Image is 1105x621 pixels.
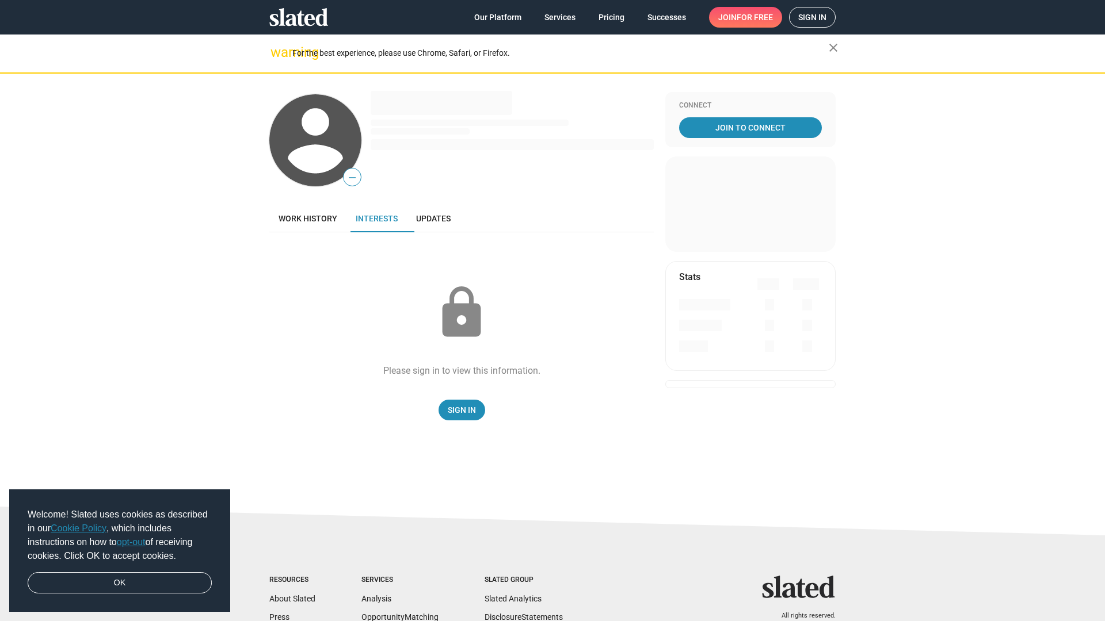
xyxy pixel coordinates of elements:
a: Interests [346,205,407,232]
a: Join To Connect [679,117,822,138]
span: Our Platform [474,7,521,28]
div: Resources [269,576,315,585]
mat-icon: warning [270,45,284,59]
a: Cookie Policy [51,523,106,533]
div: cookieconsent [9,489,230,612]
span: — [344,170,361,185]
span: Interests [356,214,398,223]
a: Sign in [789,7,836,28]
div: Services [361,576,439,585]
span: Pricing [599,7,624,28]
mat-icon: close [826,41,840,55]
a: Our Platform [465,7,531,28]
div: Please sign in to view this information. [383,365,540,377]
span: Welcome! Slated uses cookies as described in our , which includes instructions on how to of recei... [28,508,212,563]
div: Slated Group [485,576,563,585]
a: Successes [638,7,695,28]
a: dismiss cookie message [28,572,212,594]
span: Services [544,7,576,28]
span: Successes [647,7,686,28]
span: Join [718,7,773,28]
span: Sign in [798,7,826,27]
a: About Slated [269,594,315,603]
span: Work history [279,214,337,223]
a: Slated Analytics [485,594,542,603]
a: Joinfor free [709,7,782,28]
a: Work history [269,205,346,232]
div: Connect [679,101,822,110]
mat-icon: lock [433,284,490,342]
div: For the best experience, please use Chrome, Safari, or Firefox. [292,45,829,61]
span: Join To Connect [681,117,820,138]
a: Updates [407,205,460,232]
a: Pricing [589,7,634,28]
span: Updates [416,214,451,223]
span: for free [737,7,773,28]
a: opt-out [117,537,146,547]
span: Sign In [448,400,476,420]
mat-card-title: Stats [679,271,700,283]
a: Services [535,7,585,28]
a: Sign In [439,400,485,420]
a: Analysis [361,594,391,603]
